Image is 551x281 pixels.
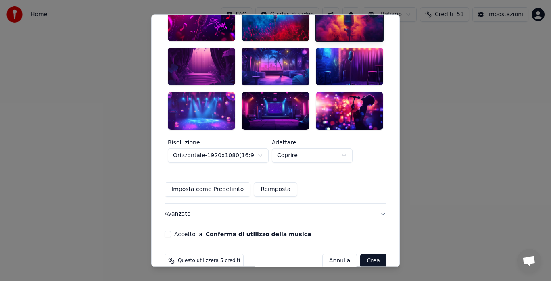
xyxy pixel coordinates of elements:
button: Crea [361,254,386,268]
label: Adattare [272,139,353,145]
span: Questo utilizzerà 5 crediti [178,258,240,264]
button: Accetto la [206,231,311,237]
button: Imposta come Predefinito [165,182,250,197]
label: Accetto la [174,231,311,237]
button: Reimposta [254,182,297,197]
label: Risoluzione [168,139,269,145]
button: Avanzato [165,204,386,225]
button: Annulla [322,254,357,268]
